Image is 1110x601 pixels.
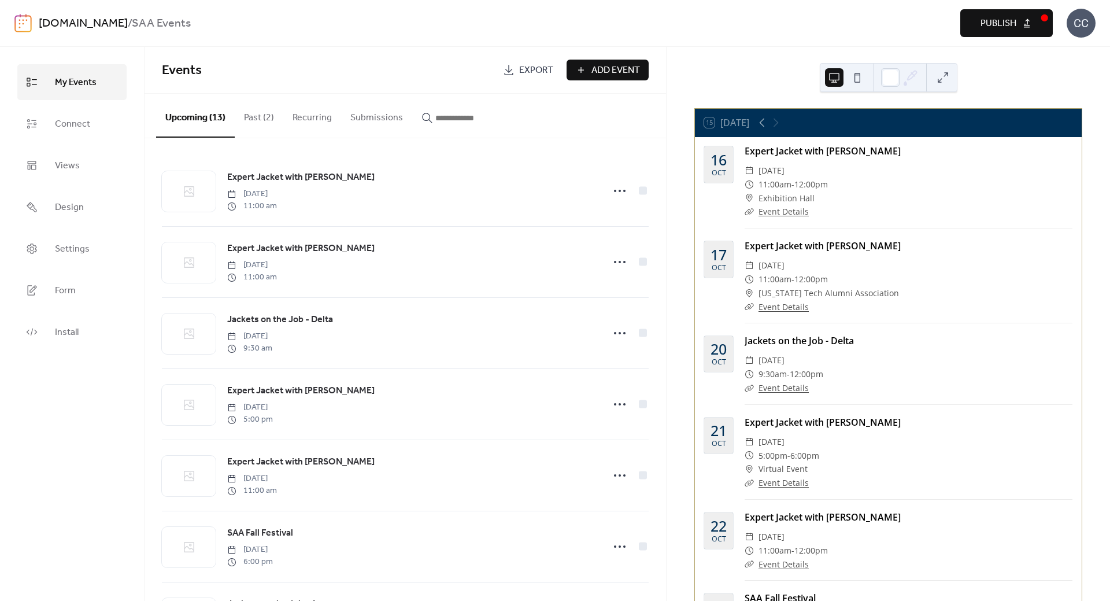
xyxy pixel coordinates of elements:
[227,330,272,342] span: [DATE]
[745,381,754,395] div: ​
[745,178,754,191] div: ​
[227,526,293,541] a: SAA Fall Festival
[745,353,754,367] div: ​
[960,9,1053,37] button: Publish
[712,264,726,272] div: Oct
[55,240,90,259] span: Settings
[156,94,235,138] button: Upcoming (13)
[17,231,127,267] a: Settings
[227,526,293,540] span: SAA Fall Festival
[758,530,785,544] span: [DATE]
[791,178,794,191] span: -
[745,272,754,286] div: ​
[711,342,727,357] div: 20
[745,476,754,490] div: ​
[283,94,341,137] button: Recurring
[787,367,790,381] span: -
[758,353,785,367] span: [DATE]
[55,323,79,342] span: Install
[227,414,273,426] span: 5:00 pm
[128,13,132,35] b: /
[227,455,375,469] span: Expert Jacket with [PERSON_NAME]
[758,435,785,449] span: [DATE]
[745,239,901,252] a: Expert Jacket with [PERSON_NAME]
[711,248,727,262] div: 17
[227,271,277,283] span: 11:00 am
[758,559,809,570] a: Event Details
[758,477,809,488] a: Event Details
[980,17,1016,31] span: Publish
[39,13,128,35] a: [DOMAIN_NAME]
[712,169,726,177] div: Oct
[227,342,272,355] span: 9:30 am
[745,334,854,347] a: Jackets on the Job - Delta
[745,367,754,381] div: ​
[745,435,754,449] div: ​
[227,170,375,185] a: Expert Jacket with [PERSON_NAME]
[55,115,90,134] span: Connect
[227,485,277,497] span: 11:00 am
[227,473,277,485] span: [DATE]
[711,153,727,167] div: 16
[745,558,754,571] div: ​
[791,544,794,558] span: -
[1067,9,1096,38] div: CC
[55,157,80,175] span: Views
[227,171,375,185] span: Expert Jacket with [PERSON_NAME]
[758,382,809,393] a: Event Details
[758,272,791,286] span: 11:00am
[712,359,726,367] div: Oct
[227,242,375,256] span: Expert Jacket with [PERSON_NAME]
[745,462,754,476] div: ​
[132,13,191,35] b: SAA Events
[519,64,553,78] span: Export
[790,367,823,381] span: 12:00pm
[745,530,754,544] div: ​
[745,145,901,157] a: Expert Jacket with [PERSON_NAME]
[591,64,640,78] span: Add Event
[227,259,277,271] span: [DATE]
[341,94,412,137] button: Submissions
[227,401,273,414] span: [DATE]
[14,14,32,32] img: logo
[745,164,754,178] div: ​
[17,64,127,100] a: My Events
[227,312,333,327] a: Jackets on the Job - Delta
[712,535,726,543] div: Oct
[758,449,787,463] span: 5:00pm
[745,416,901,429] a: Expert Jacket with [PERSON_NAME]
[758,178,791,191] span: 11:00am
[758,301,809,312] a: Event Details
[758,544,791,558] span: 11:00am
[794,178,828,191] span: 12:00pm
[227,455,375,470] a: Expert Jacket with [PERSON_NAME]
[227,544,273,556] span: [DATE]
[162,58,202,83] span: Events
[55,73,97,92] span: My Events
[745,259,754,272] div: ​
[758,164,785,178] span: [DATE]
[235,94,283,137] button: Past (2)
[711,423,727,438] div: 21
[790,449,819,463] span: 6:00pm
[745,511,901,523] a: Expert Jacket with [PERSON_NAME]
[567,60,649,80] button: Add Event
[745,300,754,314] div: ​
[711,518,727,533] div: 22
[758,191,815,205] span: Exhibition Hall
[494,60,562,80] a: Export
[745,191,754,205] div: ​
[758,259,785,272] span: [DATE]
[794,544,828,558] span: 12:00pm
[745,449,754,463] div: ​
[17,189,127,225] a: Design
[787,449,790,463] span: -
[745,286,754,300] div: ​
[791,272,794,286] span: -
[227,556,273,568] span: 6:00 pm
[227,188,277,200] span: [DATE]
[712,440,726,448] div: Oct
[17,314,127,350] a: Install
[55,282,76,300] span: Form
[227,384,375,399] a: Expert Jacket with [PERSON_NAME]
